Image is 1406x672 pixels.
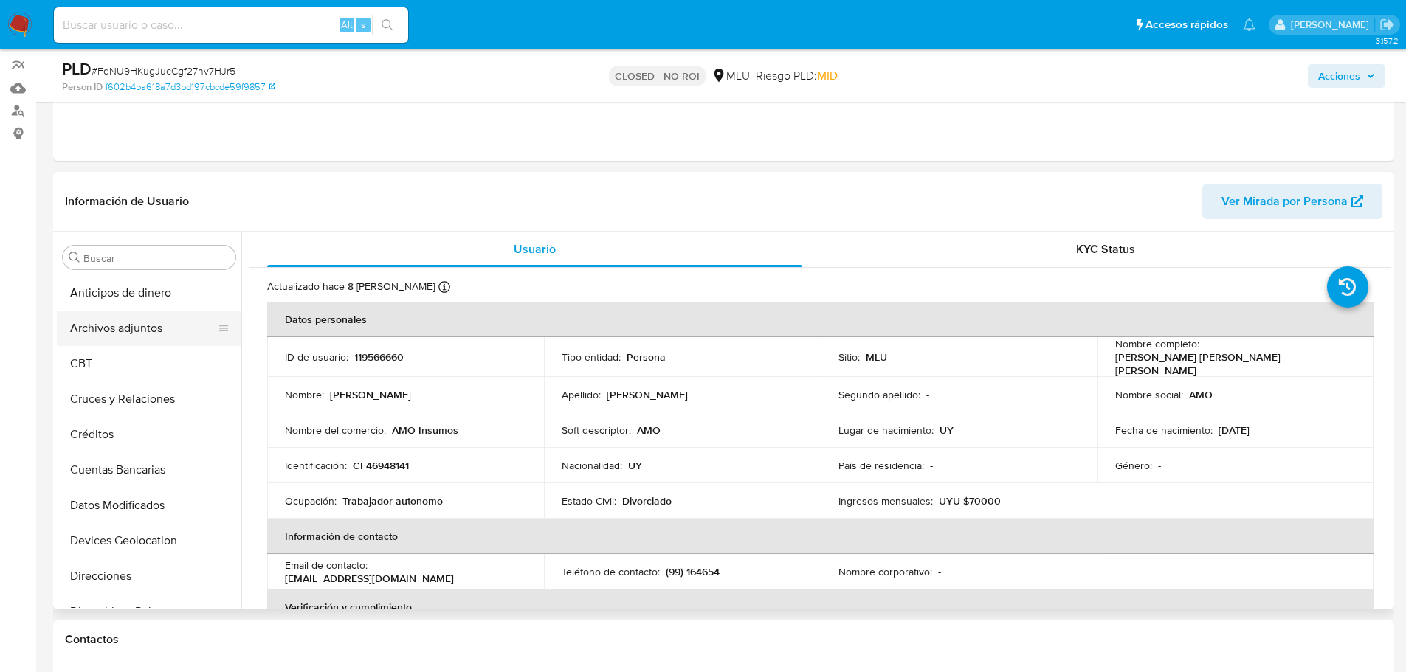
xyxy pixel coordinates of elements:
[838,459,924,472] p: País de residencia :
[628,459,642,472] p: UY
[54,15,408,35] input: Buscar usuario o caso...
[562,350,621,364] p: Tipo entidad :
[57,417,241,452] button: Créditos
[711,68,750,84] div: MLU
[342,494,443,508] p: Trabajador autonomo
[926,388,929,401] p: -
[1145,17,1228,32] span: Accesos rápidos
[609,66,706,86] p: CLOSED - NO ROI
[940,423,954,437] p: UY
[1221,184,1348,219] span: Ver Mirada por Persona
[666,565,720,578] p: (99) 164654
[372,15,402,35] button: search-icon
[267,589,1374,625] th: Verificación y cumplimiento
[838,423,934,437] p: Lugar de nacimiento :
[637,423,661,437] p: AMO
[57,488,241,523] button: Datos Modificados
[838,388,920,401] p: Segundo apellido :
[65,632,1382,647] h1: Contactos
[62,80,103,94] b: Person ID
[1308,64,1385,88] button: Acciones
[1189,388,1213,401] p: AMO
[392,423,458,437] p: AMO Insumos
[285,423,386,437] p: Nombre del comercio :
[353,459,409,472] p: CI 46948141
[83,252,230,265] input: Buscar
[285,494,337,508] p: Ocupación :
[939,494,1001,508] p: UYU $70000
[838,565,932,578] p: Nombre corporativo :
[62,57,92,80] b: PLD
[1115,423,1213,437] p: Fecha de nacimiento :
[1115,459,1152,472] p: Género :
[866,350,887,364] p: MLU
[938,565,941,578] p: -
[69,252,80,263] button: Buscar
[1376,35,1399,46] span: 3.157.2
[92,63,235,78] span: # FdNU9HKugJucCgf27nv7HJr5
[838,350,860,364] p: Sitio :
[57,275,241,311] button: Anticipos de dinero
[57,558,241,594] button: Direcciones
[1202,184,1382,219] button: Ver Mirada por Persona
[106,80,275,94] a: f602b4ba618a7d3bd197cbcde59f9857
[562,388,601,401] p: Apellido :
[930,459,933,472] p: -
[285,459,347,472] p: Identificación :
[341,18,353,32] span: Alt
[756,68,838,84] span: Riesgo PLD:
[1243,18,1255,31] a: Notificaciones
[1158,459,1161,472] p: -
[1379,17,1395,32] a: Salir
[285,572,454,585] p: [EMAIL_ADDRESS][DOMAIN_NAME]
[57,594,241,629] button: Dispositivos Point
[267,302,1374,337] th: Datos personales
[514,240,556,257] span: Usuario
[838,494,933,508] p: Ingresos mensuales :
[1115,388,1183,401] p: Nombre social :
[1076,240,1135,257] span: KYC Status
[285,558,368,572] p: Email de contacto :
[330,388,411,401] p: [PERSON_NAME]
[1291,18,1374,32] p: giorgio.franco@mercadolibre.com
[562,459,622,472] p: Nacionalidad :
[562,423,631,437] p: Soft descriptor :
[57,381,241,417] button: Cruces y Relaciones
[267,519,1374,554] th: Información de contacto
[57,346,241,381] button: CBT
[1318,64,1360,88] span: Acciones
[607,388,688,401] p: [PERSON_NAME]
[817,67,838,84] span: MID
[57,311,230,346] button: Archivos adjuntos
[361,18,365,32] span: s
[57,452,241,488] button: Cuentas Bancarias
[622,494,672,508] p: Divorciado
[562,494,616,508] p: Estado Civil :
[65,194,189,209] h1: Información de Usuario
[1115,350,1351,377] p: [PERSON_NAME] [PERSON_NAME] [PERSON_NAME]
[354,350,404,364] p: 119566660
[1219,423,1250,437] p: [DATE]
[627,350,666,364] p: Persona
[285,388,324,401] p: Nombre :
[1115,337,1199,350] p: Nombre completo :
[562,565,660,578] p: Teléfono de contacto :
[57,523,241,558] button: Devices Geolocation
[267,280,435,294] p: Actualizado hace 8 [PERSON_NAME]
[285,350,348,364] p: ID de usuario :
